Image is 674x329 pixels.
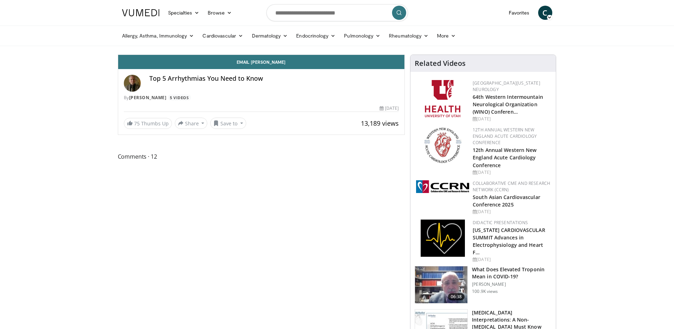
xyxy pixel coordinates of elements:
div: [DATE] [473,169,550,176]
img: f6362829-b0a3-407d-a044-59546adfd345.png.150x105_q85_autocrop_double_scale_upscale_version-0.2.png [425,80,460,117]
h4: Top 5 Arrhythmias You Need to Know [149,75,399,83]
a: Pulmonology [340,29,385,43]
img: 98daf78a-1d22-4ebe-927e-10afe95ffd94.150x105_q85_crop-smart_upscale.jpg [415,266,467,303]
div: [DATE] [473,116,550,122]
span: 06:38 [448,293,465,300]
a: Rheumatology [385,29,433,43]
a: Favorites [505,6,534,20]
a: Dermatology [248,29,292,43]
span: 75 [134,120,140,127]
a: [GEOGRAPHIC_DATA][US_STATE] Neurology [473,80,540,92]
a: 5 Videos [168,95,191,101]
span: 13,189 views [361,119,399,127]
a: Email [PERSON_NAME] [118,55,405,69]
a: Allergy, Asthma, Immunology [118,29,198,43]
a: Cardiovascular [198,29,247,43]
a: [PERSON_NAME] [129,95,167,101]
input: Search topics, interventions [266,4,408,21]
h3: What Does Elevated Troponin Mean in COVID-19? [472,266,552,280]
a: South Asian Cardiovascular Conference 2025 [473,194,540,208]
button: Save to [210,118,246,129]
p: 100.9K views [472,289,498,294]
img: Avatar [124,75,141,92]
span: Comments 12 [118,152,405,161]
a: More [433,29,460,43]
img: 0954f259-7907-4053-a817-32a96463ecc8.png.150x105_q85_autocrop_double_scale_upscale_version-0.2.png [423,127,462,164]
h4: Related Videos [415,59,466,68]
p: [PERSON_NAME] [472,282,552,287]
a: 64th Western Intermountain Neurological Organization (WINO) Conferen… [473,93,543,115]
a: Specialties [164,6,204,20]
img: 1860aa7a-ba06-47e3-81a4-3dc728c2b4cf.png.150x105_q85_autocrop_double_scale_upscale_version-0.2.png [421,220,465,257]
a: 75 Thumbs Up [124,118,172,129]
a: Collaborative CME and Research Network (CCRN) [473,180,550,193]
div: [DATE] [473,256,550,263]
a: 12th Annual Western New England Acute Cardiology Conference [473,127,537,146]
a: 12th Annual Western New England Acute Cardiology Conference [473,147,536,168]
a: [US_STATE] CARDIOVASCULAR SUMMIT Advances in Electrophysiology and Heart F… [473,227,545,256]
a: C [538,6,552,20]
img: VuMedi Logo [122,9,160,16]
div: By [124,95,399,101]
a: 06:38 What Does Elevated Troponin Mean in COVID-19? [PERSON_NAME] 100.9K views [415,266,552,304]
div: [DATE] [380,105,399,112]
button: Share [175,118,208,129]
a: Browse [203,6,236,20]
a: Endocrinology [292,29,340,43]
img: a04ee3ba-8487-4636-b0fb-5e8d268f3737.png.150x105_q85_autocrop_double_scale_upscale_version-0.2.png [416,180,469,193]
div: Didactic Presentations [473,220,550,226]
div: [DATE] [473,209,550,215]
